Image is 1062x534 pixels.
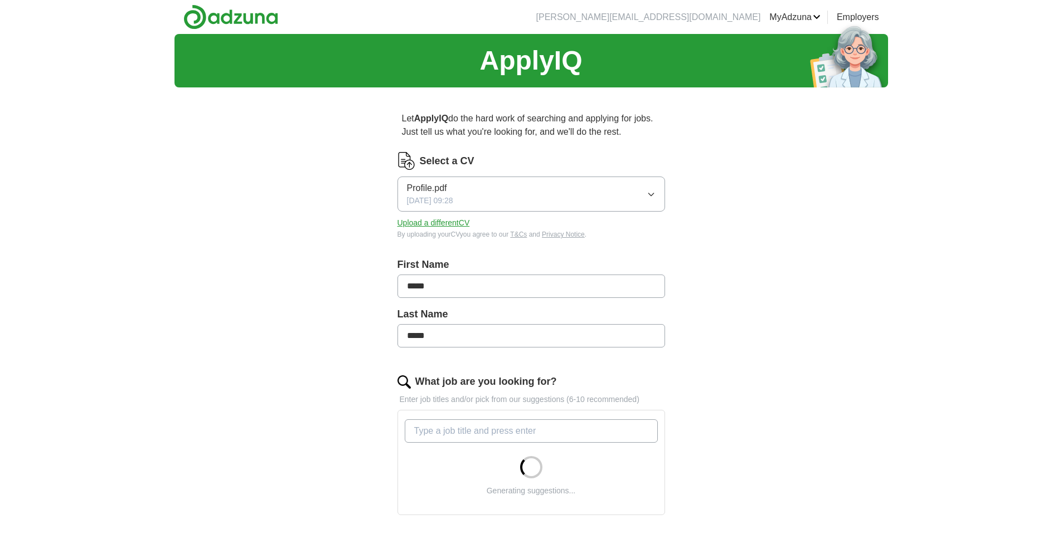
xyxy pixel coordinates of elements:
[397,307,665,322] label: Last Name
[414,114,448,123] strong: ApplyIQ
[397,177,665,212] button: Profile.pdf[DATE] 09:28
[415,374,557,389] label: What job are you looking for?
[407,182,447,195] span: Profile.pdf
[479,41,582,81] h1: ApplyIQ
[510,231,527,238] a: T&Cs
[769,11,821,24] a: MyAdzuna
[837,11,879,24] a: Employers
[420,154,474,169] label: Select a CV
[397,152,415,170] img: CV Icon
[397,375,411,389] img: search.png
[542,231,585,238] a: Privacy Notice
[397,394,665,405] p: Enter job titles and/or pick from our suggestions (6-10 recommended)
[405,419,658,443] input: Type a job title and press enter
[397,229,665,239] div: By uploading your CV you agree to our and .
[397,217,470,229] button: Upload a differentCV
[407,195,453,207] span: [DATE] 09:28
[183,4,278,30] img: Adzuna logo
[487,485,576,497] div: Generating suggestions...
[397,107,665,143] p: Let do the hard work of searching and applying for jobs. Just tell us what you're looking for, an...
[536,11,761,24] li: [PERSON_NAME][EMAIL_ADDRESS][DOMAIN_NAME]
[397,257,665,272] label: First Name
